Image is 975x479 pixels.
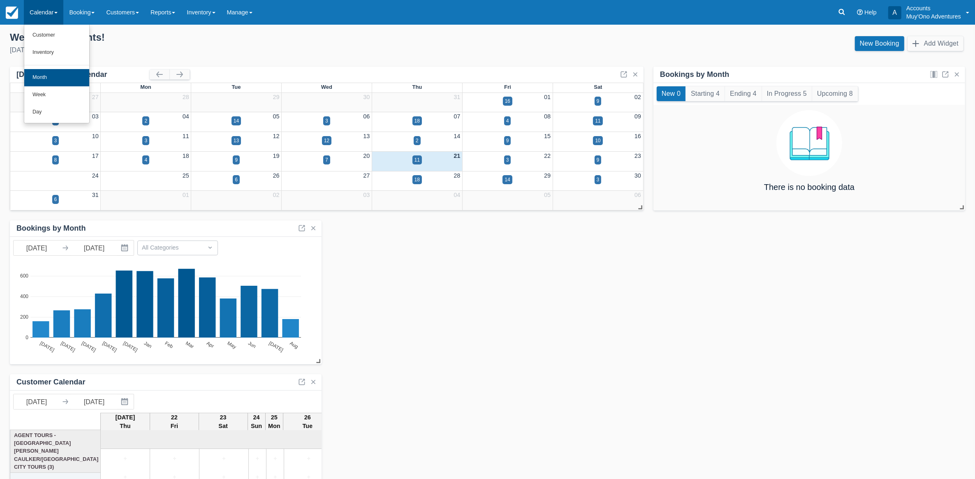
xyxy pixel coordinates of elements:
button: Starting 4 [686,86,725,101]
div: 2 [144,117,147,125]
span: Thu [412,84,422,90]
div: 18 [415,176,420,183]
a: Month [24,69,89,86]
a: 11 [183,133,189,139]
a: 31 [92,192,99,198]
a: 19 [273,153,280,159]
a: 06 [363,113,370,120]
button: Interact with the calendar and add the check-in date for your trip. [117,394,134,409]
div: 16 [505,97,510,105]
div: [DATE] [10,45,481,55]
p: Muy'Ono Adventures [906,12,961,21]
a: + [269,454,282,463]
div: 6 [54,196,57,203]
button: In Progress 5 [762,86,812,101]
a: 18 [183,153,189,159]
th: 26 Tue [283,413,332,431]
a: 05 [273,113,280,120]
th: 25 Mon [265,413,283,431]
a: 28 [454,172,460,179]
input: End Date [71,241,117,255]
a: + [103,454,148,463]
a: 04 [454,192,460,198]
button: Interact with the calendar and add the check-in date for your trip. [117,241,134,255]
th: 24 Sun [248,413,265,431]
a: New Booking [855,36,904,51]
img: booking.png [776,110,842,176]
a: 02 [635,94,641,100]
div: 14 [234,117,239,125]
div: 3 [54,137,57,144]
input: Start Date [14,394,60,409]
a: 21 [454,153,460,159]
a: 23 [635,153,641,159]
a: 25 [183,172,189,179]
span: Mon [140,84,151,90]
th: 23 Sat [199,413,248,431]
a: 02 [273,192,280,198]
div: Customer Calendar [16,377,86,387]
a: Inventory [24,44,89,61]
div: 18 [415,117,420,125]
a: 01 [183,192,189,198]
a: 26 [273,172,280,179]
span: Help [864,9,877,16]
a: Customer [24,27,89,44]
div: Bookings by Month [660,70,730,79]
div: 3 [144,137,147,144]
a: 01 [544,94,551,100]
button: Ending 4 [725,86,761,101]
i: Help [857,9,863,15]
div: 3 [506,156,509,164]
a: 05 [544,192,551,198]
button: New 0 [657,86,686,101]
div: 11 [595,117,600,125]
input: Start Date [14,241,60,255]
ul: Calendar [24,25,90,123]
a: 17 [92,153,99,159]
div: 9 [506,137,509,144]
a: 07 [454,113,460,120]
th: 22 Fri [150,413,199,431]
a: + [201,454,246,463]
a: 27 [92,94,99,100]
div: 3 [597,176,600,183]
a: 14 [454,133,460,139]
div: A [888,6,901,19]
a: 16 [635,133,641,139]
a: 22 [544,153,551,159]
a: 24 [92,172,99,179]
a: 03 [92,113,99,120]
div: 9 [235,156,238,164]
a: 28 [183,94,189,100]
a: 08 [544,113,551,120]
div: 4 [506,117,509,125]
div: 10 [595,137,600,144]
div: 2 [416,137,419,144]
a: 29 [273,94,280,100]
a: Week [24,86,89,104]
div: 8 [54,156,57,164]
span: Sat [594,84,602,90]
div: [DATE] Booking Calendar [16,70,150,79]
a: 04 [183,113,189,120]
p: Accounts [906,4,961,12]
a: 12 [273,133,280,139]
a: + [152,454,197,463]
span: Dropdown icon [206,243,214,252]
a: 30 [363,94,370,100]
a: + [286,454,331,463]
div: Welcome , Accounts ! [10,31,481,44]
div: 3 [325,117,328,125]
button: Upcoming 8 [812,86,858,101]
a: Agent Tours - [GEOGRAPHIC_DATA][PERSON_NAME] Caulker/[GEOGRAPHIC_DATA] City Tours (3) [12,431,99,471]
th: [DATE] Thu [101,413,150,431]
a: 09 [635,113,641,120]
div: 9 [597,97,600,105]
a: 03 [363,192,370,198]
a: 06 [635,192,641,198]
div: 14 [505,176,510,183]
a: 31 [454,94,460,100]
a: 30 [635,172,641,179]
a: 20 [363,153,370,159]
